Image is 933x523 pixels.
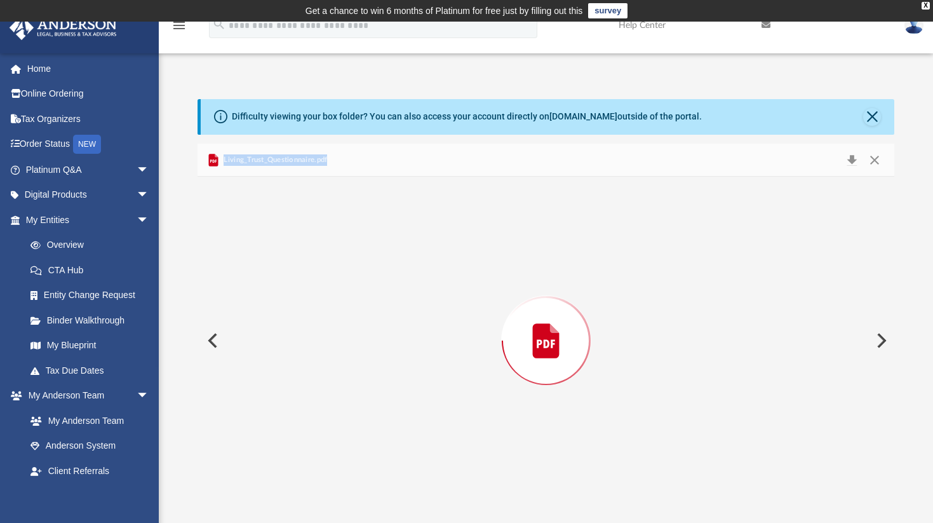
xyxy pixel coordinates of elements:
a: survey [588,3,628,18]
div: Difficulty viewing your box folder? You can also access your account directly on outside of the p... [232,110,702,123]
button: Close [863,108,881,126]
div: Get a chance to win 6 months of Platinum for free just by filling out this [305,3,583,18]
a: Anderson System [18,433,162,459]
a: Home [9,56,168,81]
img: User Pic [904,16,923,34]
i: search [212,17,226,31]
div: Preview [198,144,894,505]
a: Binder Walkthrough [18,308,168,333]
i: menu [171,18,187,33]
a: Client Referrals [18,458,162,484]
span: arrow_drop_down [137,383,162,409]
a: CTA Hub [18,257,168,283]
a: Digital Productsarrow_drop_down [9,182,168,208]
span: Living_Trust_Questionnaire.pdf [221,154,327,166]
a: Overview [18,233,168,258]
button: Next File [866,323,894,358]
a: Tax Organizers [9,106,168,132]
button: Close [863,151,886,169]
span: arrow_drop_down [137,207,162,233]
span: arrow_drop_down [137,157,162,183]
div: NEW [73,135,101,154]
a: My Blueprint [18,333,162,358]
a: My Anderson Team [18,408,156,433]
a: My Anderson Teamarrow_drop_down [9,383,162,409]
a: [DOMAIN_NAME] [549,111,617,121]
button: Previous File [198,323,225,358]
img: Anderson Advisors Platinum Portal [6,15,121,40]
a: Entity Change Request [18,283,168,308]
div: close [922,2,930,10]
a: My Entitiesarrow_drop_down [9,207,168,233]
a: menu [171,24,187,33]
a: Platinum Q&Aarrow_drop_down [9,157,168,182]
a: Tax Due Dates [18,358,168,383]
a: Online Ordering [9,81,168,107]
a: Order StatusNEW [9,132,168,158]
span: arrow_drop_down [137,182,162,208]
button: Download [840,151,863,169]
